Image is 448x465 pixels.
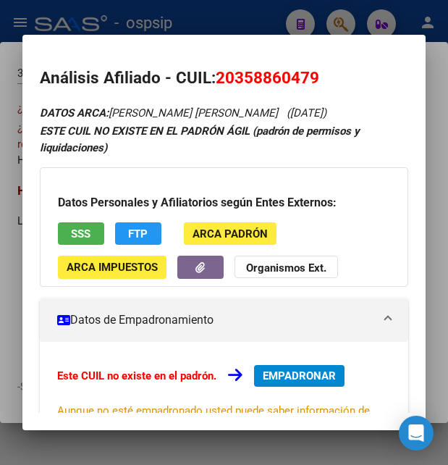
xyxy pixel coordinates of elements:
[58,222,104,245] button: SSS
[58,256,166,278] button: ARCA Impuestos
[263,369,336,382] span: EMPADRONAR
[184,222,276,245] button: ARCA Padrón
[40,125,360,154] strong: ESTE CUIL NO EXISTE EN EL PADRÓN ÁGIL (padrón de permisos y liquidaciones)
[40,66,408,91] h2: Análisis Afiliado - CUIL:
[246,262,326,275] strong: Organismos Ext.
[57,369,216,382] strong: Este CUIL no existe en el padrón.
[40,106,109,120] strong: DATOS ARCA:
[58,194,390,211] h3: Datos Personales y Afiliatorios según Entes Externos:
[40,298,408,342] mat-expansion-panel-header: Datos de Empadronamiento
[71,227,90,240] span: SSS
[399,416,434,451] div: Open Intercom Messenger
[57,311,373,329] mat-panel-title: Datos de Empadronamiento
[40,106,278,120] span: [PERSON_NAME] [PERSON_NAME]
[128,227,148,240] span: FTP
[287,106,326,120] span: ([DATE])
[216,68,319,87] span: 20358860479
[115,222,161,245] button: FTP
[67,261,158,275] span: ARCA Impuestos
[254,365,345,387] button: EMPADRONAR
[193,227,268,240] span: ARCA Padrón
[234,256,338,278] button: Organismos Ext.
[57,404,384,449] span: Aunque no esté empadronado usted puede saber información de aportes, deudas, FTP, consulta a la s...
